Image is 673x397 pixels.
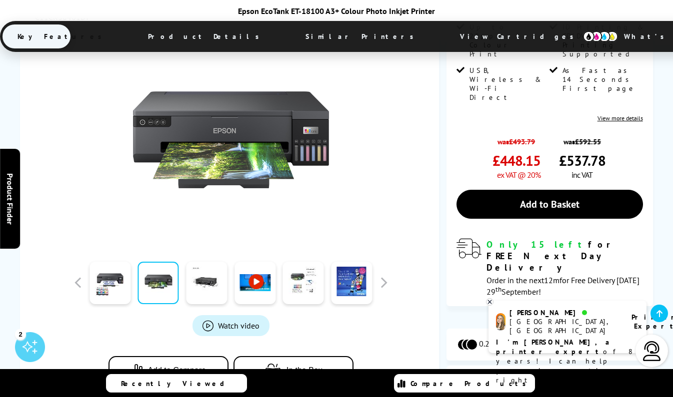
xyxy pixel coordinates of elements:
strike: £493.79 [509,137,535,146]
span: Recently Viewed [121,379,234,388]
span: Watch video [218,321,259,331]
span: Add to Compare [147,366,206,375]
span: As Fast as 14 Seconds First page [562,66,641,93]
sup: th [495,285,501,294]
img: Thumbnail [133,42,329,238]
div: Ink Cartridge Costs [446,316,653,326]
span: £448.15 [492,151,540,170]
span: Compare Products [410,379,531,388]
span: ex VAT @ 20% [497,170,540,180]
span: Product Finder [5,173,15,224]
span: USB, Wireless & Wi-Fi Direct [469,66,548,102]
span: £537.78 [559,151,605,170]
p: of 8 years! I can help you choose the right product [496,338,639,385]
span: was [492,132,540,146]
a: Add to Basket [456,190,643,219]
b: I'm [PERSON_NAME], a printer expert [496,338,612,356]
span: 12m [544,275,559,285]
a: Recently Viewed [106,374,247,393]
span: In the Box [286,366,322,375]
div: [GEOGRAPHIC_DATA], [GEOGRAPHIC_DATA] [509,317,619,335]
span: inc VAT [571,170,592,180]
span: Key Features [2,24,122,48]
a: Product_All_Videos [192,315,269,336]
img: amy-livechat.png [496,313,505,331]
span: Similar Printers [290,24,434,48]
strike: £592.55 [575,137,601,146]
button: Add to Compare [108,356,228,385]
a: Compare Products [394,374,535,393]
a: View more details [597,114,643,122]
div: [PERSON_NAME] [509,308,619,317]
button: In the Box [233,356,353,385]
span: 0.2p per mono page [479,339,548,351]
span: was [559,132,605,146]
div: for FREE Next Day Delivery [486,239,643,273]
div: modal_delivery [456,239,643,296]
span: Product Details [133,24,279,48]
img: user-headset-light.svg [642,341,662,361]
span: View Cartridges [445,23,598,49]
span: Order in the next for Free Delivery [DATE] 29 September! [486,275,639,297]
div: 2 [15,329,26,340]
span: Only 15 left [486,239,588,250]
img: cmyk-icon.svg [583,31,618,42]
